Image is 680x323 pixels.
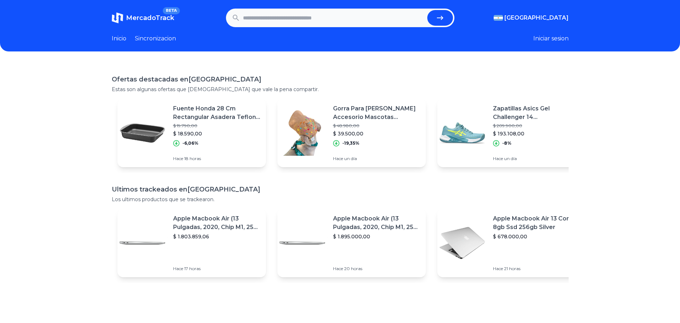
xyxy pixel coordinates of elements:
[437,218,487,268] img: Featured image
[333,156,420,161] p: Hace un día
[173,214,260,232] p: Apple Macbook Air (13 Pulgadas, 2020, Chip M1, 256 Gb De Ssd, 8 Gb De Ram) - Plata
[333,266,420,272] p: Hace 20 horas
[504,14,569,22] span: [GEOGRAPHIC_DATA]
[493,104,580,121] p: Zapatillas Asics Gel Challenger 14 [PERSON_NAME] Mujer
[493,266,580,272] p: Hace 21 horas
[277,99,426,167] a: Featured imageGorra Para [PERSON_NAME] Accesorio Mascotas Primavera Verano$ 48.980,00$ 39.500,00-...
[112,74,569,84] h1: Ofertas destacadas en [GEOGRAPHIC_DATA]
[117,218,167,268] img: Featured image
[117,99,266,167] a: Featured imageFuente Honda 28 Cm Rectangular Asadera Teflon Tramontina N$ 19.790,00$ 18.590,00-6,...
[277,209,426,277] a: Featured imageApple Macbook Air (13 Pulgadas, 2020, Chip M1, 256 Gb De Ssd, 8 Gb De Ram) - Plata$...
[533,34,569,43] button: Iniciar sesion
[494,14,569,22] button: [GEOGRAPHIC_DATA]
[493,130,580,137] p: $ 193.108,00
[342,140,359,146] p: -19,35%
[117,209,266,277] a: Featured imageApple Macbook Air (13 Pulgadas, 2020, Chip M1, 256 Gb De Ssd, 8 Gb De Ram) - Plata$...
[502,140,512,146] p: -8%
[333,130,420,137] p: $ 39.500,00
[112,34,126,43] a: Inicio
[112,86,569,93] p: Estas son algunas ofertas que [DEMOGRAPHIC_DATA] que vale la pena compartir.
[173,123,260,129] p: $ 19.790,00
[173,266,260,272] p: Hace 17 horas
[126,14,174,22] span: MercadoTrack
[135,34,176,43] a: Sincronizacion
[493,233,580,240] p: $ 678.000,00
[493,123,580,129] p: $ 209.900,00
[333,214,420,232] p: Apple Macbook Air (13 Pulgadas, 2020, Chip M1, 256 Gb De Ssd, 8 Gb De Ram) - Plata
[333,233,420,240] p: $ 1.895.000,00
[182,140,198,146] p: -6,06%
[173,233,260,240] p: $ 1.803.859,06
[173,130,260,137] p: $ 18.590,00
[277,108,327,158] img: Featured image
[333,123,420,129] p: $ 48.980,00
[493,156,580,161] p: Hace un día
[437,108,487,158] img: Featured image
[494,15,503,21] img: Argentina
[117,108,167,158] img: Featured image
[493,214,580,232] p: Apple Macbook Air 13 Core I5 8gb Ssd 256gb Silver
[173,156,260,161] p: Hace 18 horas
[277,218,327,268] img: Featured image
[173,104,260,121] p: Fuente Honda 28 Cm Rectangular Asadera Teflon Tramontina N
[112,196,569,203] p: Los ultimos productos que se trackearon.
[437,209,586,277] a: Featured imageApple Macbook Air 13 Core I5 8gb Ssd 256gb Silver$ 678.000,00Hace 21 horas
[112,12,123,24] img: MercadoTrack
[163,7,180,14] span: BETA
[112,184,569,194] h1: Ultimos trackeados en [GEOGRAPHIC_DATA]
[437,99,586,167] a: Featured imageZapatillas Asics Gel Challenger 14 [PERSON_NAME] Mujer$ 209.900,00$ 193.108,00-8%Ha...
[333,104,420,121] p: Gorra Para [PERSON_NAME] Accesorio Mascotas Primavera Verano
[112,12,174,24] a: MercadoTrackBETA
